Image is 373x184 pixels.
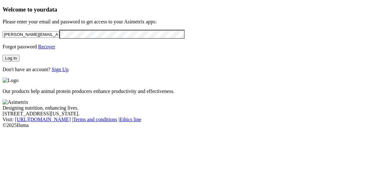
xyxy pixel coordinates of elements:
a: Recover [38,44,55,49]
div: Designing nutrition, enhancing lives. [3,105,370,111]
p: Forgot password [3,44,370,50]
a: [URL][DOMAIN_NAME] [15,117,71,122]
p: Please enter your email and password to get access to your Asimetrix apps: [3,19,370,25]
div: © 2025 Iluma [3,122,370,128]
div: [STREET_ADDRESS][US_STATE]. [3,111,370,117]
input: Your email [3,31,59,38]
a: Terms and conditions [73,117,117,122]
a: Sign Up [52,67,69,72]
img: Logo [3,78,19,83]
button: Log In [3,55,20,62]
span: data [46,6,57,13]
h3: Welcome to your [3,6,370,13]
a: Ethics line [120,117,141,122]
p: Our products help animal protein producers enhance productivity and effectiveness. [3,88,370,94]
div: Visit : | | [3,117,370,122]
p: Don't have an account? [3,67,370,72]
img: Asimetrix [3,99,28,105]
